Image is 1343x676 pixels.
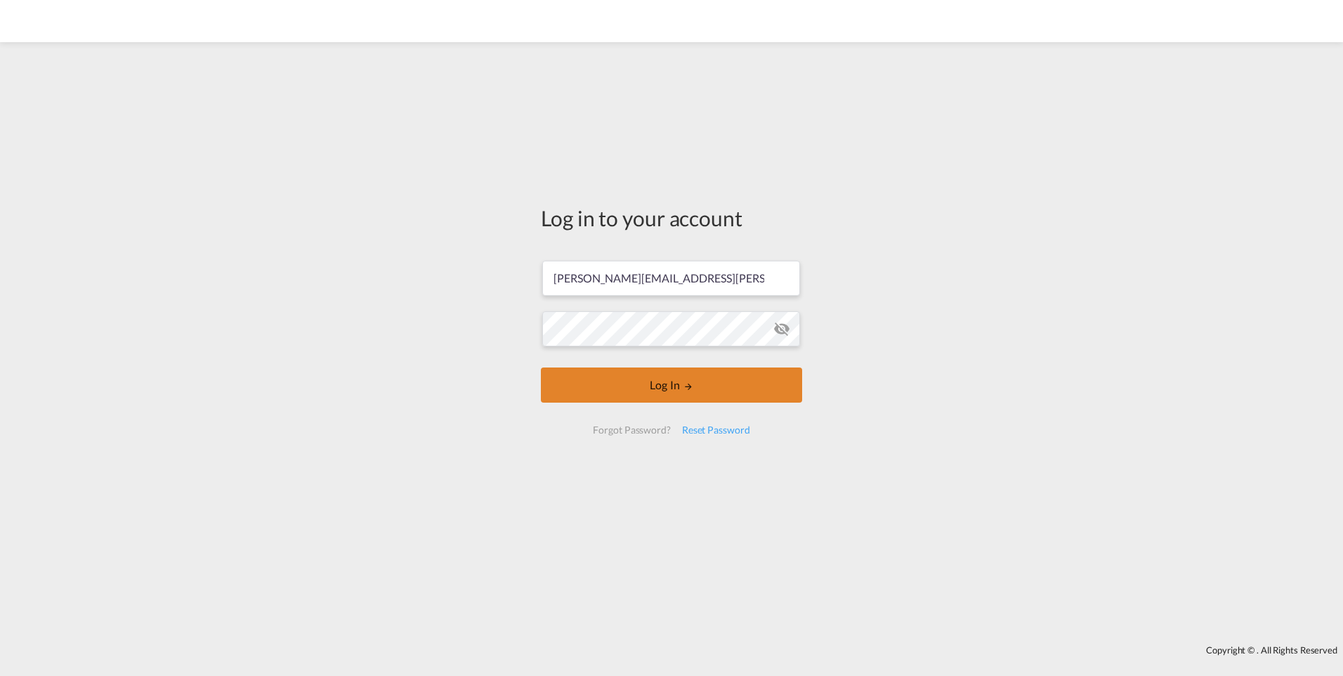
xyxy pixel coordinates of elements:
[773,320,790,337] md-icon: icon-eye-off
[541,368,802,403] button: LOGIN
[541,203,802,233] div: Log in to your account
[542,261,800,296] input: Enter email/phone number
[587,417,676,443] div: Forgot Password?
[676,417,756,443] div: Reset Password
